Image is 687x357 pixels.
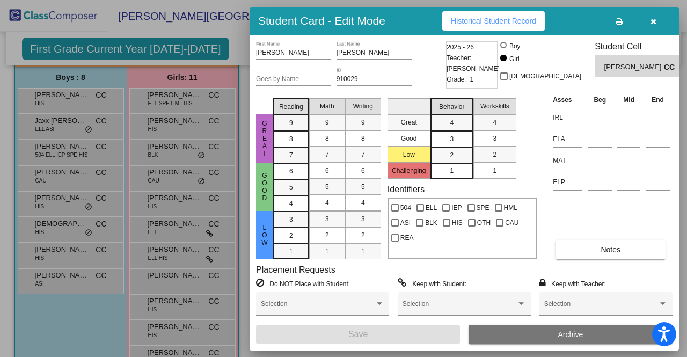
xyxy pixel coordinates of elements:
[361,230,365,240] span: 2
[553,110,582,126] input: assessment
[400,216,411,229] span: ASI
[320,101,334,111] span: Math
[361,118,365,127] span: 9
[426,201,437,214] span: ELL
[601,245,620,254] span: Notes
[493,134,496,143] span: 3
[553,131,582,147] input: assessment
[553,152,582,169] input: assessment
[539,278,606,289] label: = Keep with Teacher:
[550,94,585,106] th: Asses
[664,62,679,73] span: CC
[480,101,509,111] span: Workskills
[493,150,496,159] span: 2
[361,134,365,143] span: 8
[388,184,425,194] label: Identifiers
[477,216,491,229] span: OTH
[325,134,329,143] span: 8
[260,224,269,246] span: Low
[325,166,329,176] span: 6
[289,246,293,256] span: 1
[450,134,454,144] span: 3
[337,76,412,83] input: Enter ID
[256,325,460,344] button: Save
[450,166,454,176] span: 1
[289,150,293,160] span: 7
[325,118,329,127] span: 9
[558,330,583,339] span: Archive
[361,150,365,159] span: 7
[348,330,368,339] span: Save
[553,174,582,190] input: assessment
[325,182,329,192] span: 5
[439,102,464,112] span: Behavior
[398,278,466,289] label: = Keep with Student:
[260,172,269,202] span: Good
[477,201,489,214] span: SPE
[289,166,293,176] span: 6
[400,201,411,214] span: 504
[325,214,329,224] span: 3
[361,214,365,224] span: 3
[447,42,474,53] span: 2025 - 26
[258,14,385,27] h3: Student Card - Edit Mode
[450,150,454,160] span: 2
[452,216,463,229] span: HIS
[325,198,329,208] span: 4
[289,199,293,208] span: 4
[493,118,496,127] span: 4
[361,166,365,176] span: 6
[325,230,329,240] span: 2
[256,278,350,289] label: = Do NOT Place with Student:
[361,198,365,208] span: 4
[450,118,454,128] span: 4
[504,201,517,214] span: HML
[447,53,500,74] span: Teacher: [PERSON_NAME]
[493,166,496,176] span: 1
[615,94,643,106] th: Mid
[585,94,615,106] th: Beg
[256,76,331,83] input: goes by name
[361,182,365,192] span: 5
[256,265,335,275] label: Placement Requests
[505,216,518,229] span: CAU
[509,54,520,64] div: Girl
[447,74,473,85] span: Grade : 1
[260,120,269,157] span: Great
[289,134,293,144] span: 8
[469,325,673,344] button: Archive
[604,62,664,73] span: [PERSON_NAME]
[425,216,437,229] span: BLK
[509,41,521,51] div: Boy
[451,201,462,214] span: IEP
[361,246,365,256] span: 1
[442,11,545,31] button: Historical Student Record
[289,118,293,128] span: 9
[400,231,414,244] span: REA
[451,17,536,25] span: Historical Student Record
[325,246,329,256] span: 1
[289,215,293,224] span: 3
[289,183,293,192] span: 5
[353,101,373,111] span: Writing
[325,150,329,159] span: 7
[279,102,303,112] span: Reading
[643,94,673,106] th: End
[556,240,666,259] button: Notes
[509,70,581,83] span: [DEMOGRAPHIC_DATA]
[289,231,293,241] span: 2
